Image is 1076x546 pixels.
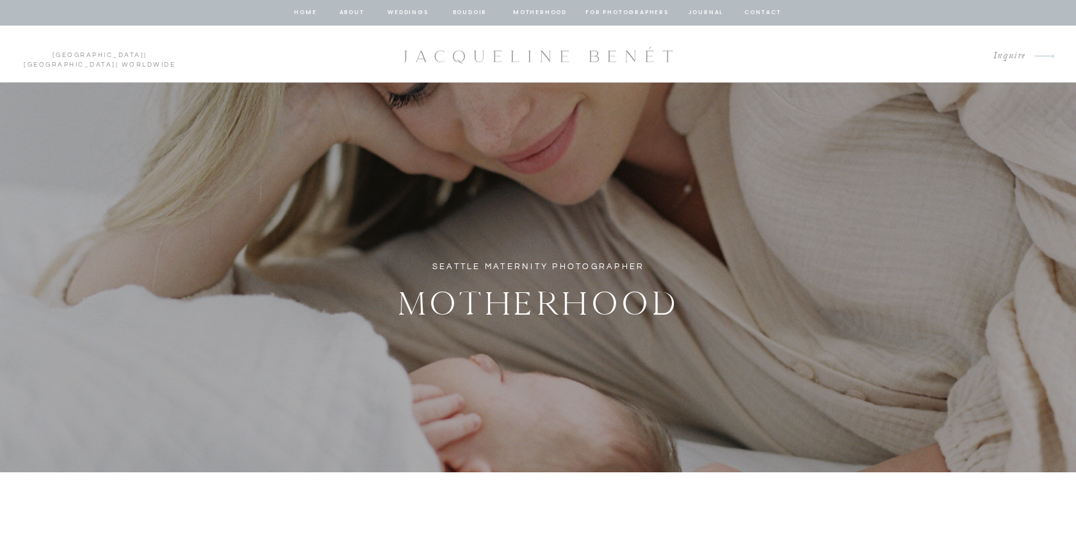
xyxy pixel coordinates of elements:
a: for photographers [585,7,669,19]
a: contact [742,7,783,19]
a: Motherhood [513,7,566,19]
a: [GEOGRAPHIC_DATA] [53,52,145,58]
a: Weddings [386,7,430,19]
h2: Motherhood [334,277,743,322]
a: Inquire [983,47,1026,65]
h1: Seattle Maternity Photographer [419,260,658,274]
a: about [338,7,365,19]
a: [GEOGRAPHIC_DATA] [24,62,116,68]
p: | | Worldwide [18,51,181,58]
a: home [293,7,318,19]
a: journal [686,7,726,19]
a: BOUDOIR [452,7,488,19]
